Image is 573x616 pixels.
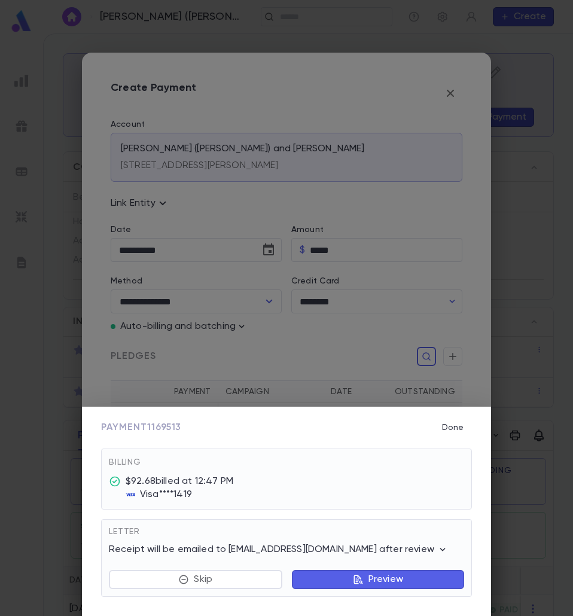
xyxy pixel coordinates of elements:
[126,475,233,487] div: $92.68 billed at 12:47 PM
[194,574,212,585] p: Skip
[101,422,181,434] span: Payment 1169513
[292,570,464,589] button: Preview
[109,570,282,589] button: Skip
[109,544,449,556] p: Receipt will be emailed to [EMAIL_ADDRESS][DOMAIN_NAME] after review
[434,416,472,439] button: Done
[368,574,403,585] p: Preview
[109,458,141,466] span: Billing
[109,527,464,544] div: Letter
